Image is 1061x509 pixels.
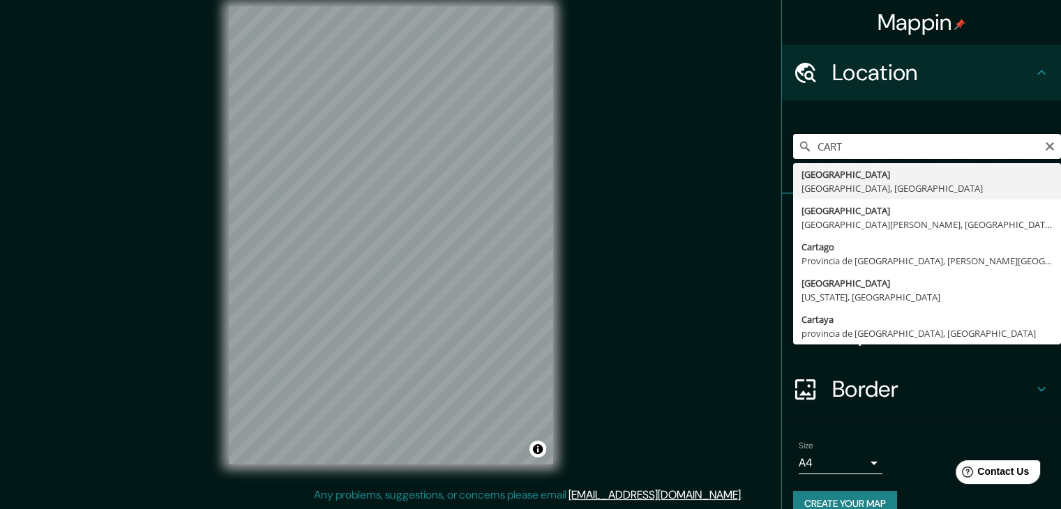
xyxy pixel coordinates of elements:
div: [GEOGRAPHIC_DATA] [802,167,1053,181]
div: Pins [782,194,1061,250]
div: [GEOGRAPHIC_DATA] [802,276,1053,290]
img: pin-icon.png [954,19,965,30]
h4: Border [832,375,1033,403]
iframe: Help widget launcher [937,455,1046,494]
div: [US_STATE], [GEOGRAPHIC_DATA] [802,290,1053,304]
canvas: Map [229,6,553,464]
h4: Mappin [878,8,966,36]
div: Layout [782,305,1061,361]
div: Cartaya [802,312,1053,326]
div: [GEOGRAPHIC_DATA][PERSON_NAME], [GEOGRAPHIC_DATA] [802,218,1053,231]
h4: Layout [832,319,1033,347]
a: [EMAIL_ADDRESS][DOMAIN_NAME] [569,487,741,502]
p: Any problems, suggestions, or concerns please email . [314,487,743,503]
button: Toggle attribution [529,441,546,457]
div: Cartago [802,240,1053,254]
div: . [743,487,745,503]
div: Style [782,250,1061,305]
div: provincia de [GEOGRAPHIC_DATA], [GEOGRAPHIC_DATA] [802,326,1053,340]
div: Location [782,45,1061,100]
label: Size [799,440,813,452]
div: Provincia de [GEOGRAPHIC_DATA], [PERSON_NAME][GEOGRAPHIC_DATA] [802,254,1053,268]
input: Pick your city or area [793,134,1061,159]
div: [GEOGRAPHIC_DATA] [802,204,1053,218]
button: Clear [1044,139,1055,152]
div: Border [782,361,1061,417]
h4: Location [832,59,1033,86]
div: [GEOGRAPHIC_DATA], [GEOGRAPHIC_DATA] [802,181,1053,195]
div: A4 [799,452,882,474]
div: . [745,487,748,503]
